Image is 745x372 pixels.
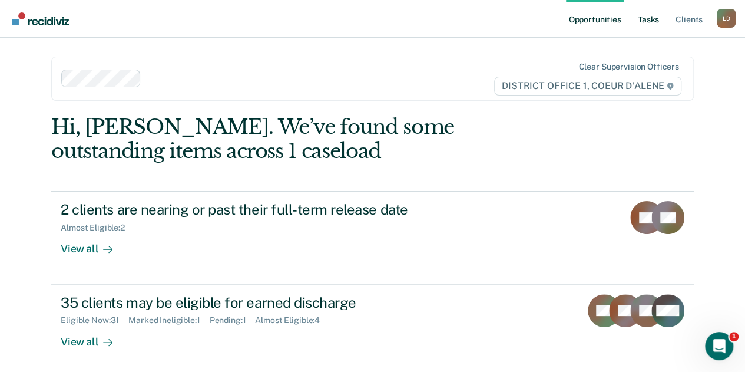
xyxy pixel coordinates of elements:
div: L D [717,9,736,28]
button: Profile dropdown button [717,9,736,28]
div: Clear supervision officers [578,62,678,72]
a: 2 clients are nearing or past their full-term release dateAlmost Eligible:2View all [51,191,694,284]
div: Almost Eligible : 4 [255,315,329,325]
img: Recidiviz [12,12,69,25]
div: Pending : 1 [210,315,256,325]
span: 1 [729,332,739,341]
div: Almost Eligible : 2 [61,223,134,233]
div: Hi, [PERSON_NAME]. We’ve found some outstanding items across 1 caseload [51,115,565,163]
span: DISTRICT OFFICE 1, COEUR D'ALENE [494,77,681,96]
div: Marked Ineligible : 1 [128,315,209,325]
iframe: Intercom live chat [705,332,733,360]
div: Eligible Now : 31 [61,315,128,325]
div: 35 clients may be eligible for earned discharge [61,294,474,311]
div: View all [61,233,127,256]
div: 2 clients are nearing or past their full-term release date [61,201,474,218]
div: View all [61,325,127,348]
